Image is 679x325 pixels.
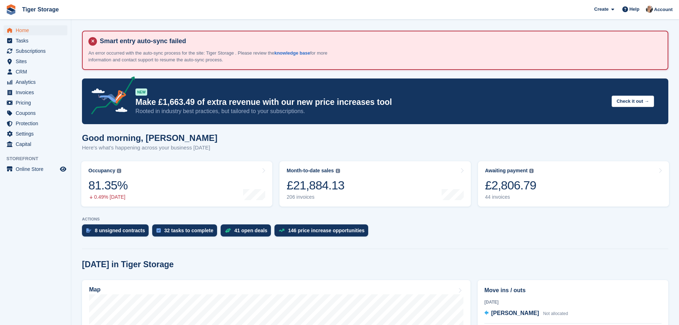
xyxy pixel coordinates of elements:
[85,76,135,117] img: price-adjustments-announcement-icon-8257ccfd72463d97f412b2fc003d46551f7dbcb40ab6d574587a9cd5c0d94...
[16,118,58,128] span: Protection
[4,67,67,77] a: menu
[135,88,147,96] div: NEW
[274,50,310,56] a: knowledge base
[16,46,58,56] span: Subscriptions
[279,161,470,207] a: Month-to-date sales £21,884.13 206 invoices
[156,228,161,233] img: task-75834270c22a3079a89374b754ae025e5fb1db73e45f91037f5363f120a921f8.svg
[4,98,67,108] a: menu
[594,6,608,13] span: Create
[4,118,67,128] a: menu
[16,87,58,97] span: Invoices
[82,133,217,143] h1: Good morning, [PERSON_NAME]
[274,224,372,240] a: 146 price increase opportunities
[478,161,669,207] a: Awaiting payment £2,806.79 44 invoices
[288,228,365,233] div: 146 price increase opportunities
[19,4,62,15] a: Tiger Storage
[484,309,568,318] a: [PERSON_NAME] Not allocated
[89,286,101,293] h2: Map
[4,129,67,139] a: menu
[81,161,272,207] a: Occupancy 81.35% 0.49% [DATE]
[287,178,344,193] div: £21,884.13
[4,46,67,56] a: menu
[4,108,67,118] a: menu
[287,168,334,174] div: Month-to-date sales
[95,228,145,233] div: 8 unsigned contracts
[225,228,231,233] img: deal-1b604bf984904fb50ccaf53a9ad4b4a5d6e5aea283cecdc64d6e3604feb123c2.svg
[152,224,221,240] a: 32 tasks to complete
[279,229,284,232] img: price_increase_opportunities-93ffe204e8149a01c8c9dc8f82e8f89637d9d84a8eef4429ea346261dce0b2c0.svg
[336,169,340,173] img: icon-info-grey-7440780725fd019a000dd9b08b2336e03edf1995a4989e88bcd33f0948082b44.svg
[82,144,217,152] p: Here's what's happening across your business [DATE]
[484,286,662,295] h2: Move ins / outs
[4,77,67,87] a: menu
[97,37,662,45] h4: Smart entry auto-sync failed
[88,168,115,174] div: Occupancy
[235,228,268,233] div: 41 open deals
[646,6,653,13] img: Becky Martin
[135,107,606,115] p: Rooted in industry best practices, but tailored to your subscriptions.
[6,4,16,15] img: stora-icon-8386f47178a22dfd0bd8f6a31ec36ba5ce8667c1dd55bd0f319d3a0aa187defe.svg
[485,168,528,174] div: Awaiting payment
[529,169,534,173] img: icon-info-grey-7440780725fd019a000dd9b08b2336e03edf1995a4989e88bcd33f0948082b44.svg
[16,36,58,46] span: Tasks
[4,25,67,35] a: menu
[4,87,67,97] a: menu
[491,310,539,316] span: [PERSON_NAME]
[16,129,58,139] span: Settings
[6,155,71,162] span: Storefront
[543,311,568,316] span: Not allocated
[287,194,344,200] div: 206 invoices
[485,194,536,200] div: 44 invoices
[484,299,662,305] div: [DATE]
[135,97,606,107] p: Make £1,663.49 of extra revenue with our new price increases tool
[117,169,121,173] img: icon-info-grey-7440780725fd019a000dd9b08b2336e03edf1995a4989e88bcd33f0948082b44.svg
[16,164,58,174] span: Online Store
[164,228,214,233] div: 32 tasks to complete
[16,25,58,35] span: Home
[4,164,67,174] a: menu
[82,260,174,269] h2: [DATE] in Tiger Storage
[86,228,91,233] img: contract_signature_icon-13c848040528278c33f63329250d36e43548de30e8caae1d1a13099fd9432cc5.svg
[88,50,338,64] p: An error occurred with the auto-sync process for the site: Tiger Storage . Please review the for ...
[16,139,58,149] span: Capital
[4,36,67,46] a: menu
[4,139,67,149] a: menu
[88,178,128,193] div: 81.35%
[629,6,639,13] span: Help
[485,178,536,193] div: £2,806.79
[16,98,58,108] span: Pricing
[16,77,58,87] span: Analytics
[82,217,668,222] p: ACTIONS
[4,56,67,66] a: menu
[16,108,58,118] span: Coupons
[654,6,673,13] span: Account
[88,194,128,200] div: 0.49% [DATE]
[612,96,654,107] button: Check it out →
[16,56,58,66] span: Sites
[16,67,58,77] span: CRM
[221,224,275,240] a: 41 open deals
[59,165,67,173] a: Preview store
[82,224,152,240] a: 8 unsigned contracts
